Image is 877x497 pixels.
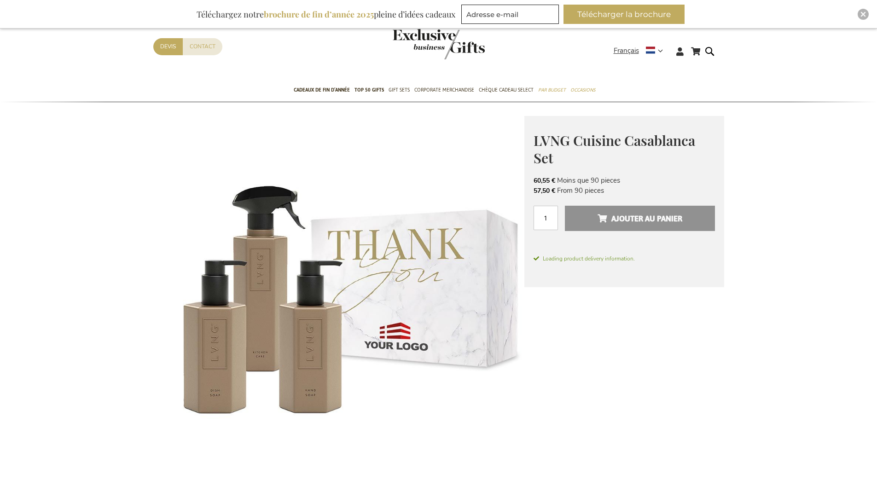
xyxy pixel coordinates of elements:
a: Par budget [538,79,566,102]
input: Qté [534,206,558,230]
a: Devis [153,38,183,55]
span: Gift Sets [389,85,410,95]
button: Télécharger la brochure [563,5,685,24]
li: Moins que 90 pieces [534,175,715,185]
a: Corporate Merchandise [414,79,474,102]
a: TOP 50 Gifts [354,79,384,102]
span: 60,55 € [534,176,555,185]
span: Loading product delivery information. [534,254,715,263]
span: Chèque Cadeau Select [479,85,534,95]
span: Cadeaux de fin d’année [294,85,350,95]
span: Corporate Merchandise [414,85,474,95]
img: Exclusive Business gifts logo [393,29,485,59]
span: Occasions [570,85,595,95]
span: 57,50 € [534,186,555,195]
b: brochure de fin d’année 2025 [264,9,374,20]
a: Chèque Cadeau Select [479,79,534,102]
input: Adresse e-mail [461,5,559,24]
span: LVNG Cuisine Casablanca Set [534,131,695,168]
div: Téléchargez notre pleine d’idées cadeaux [192,5,459,24]
span: TOP 50 Gifts [354,85,384,95]
img: Close [860,12,866,17]
form: marketing offers and promotions [461,5,562,27]
div: Close [858,9,869,20]
span: Par budget [538,85,566,95]
a: Gift Sets [389,79,410,102]
a: Occasions [570,79,595,102]
a: Contact [183,38,222,55]
img: LVNG Cuisine Casablanca Set [153,116,524,486]
span: Français [614,46,639,56]
a: store logo [393,29,439,59]
a: Cadeaux de fin d’année [294,79,350,102]
li: From 90 pieces [534,185,715,196]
